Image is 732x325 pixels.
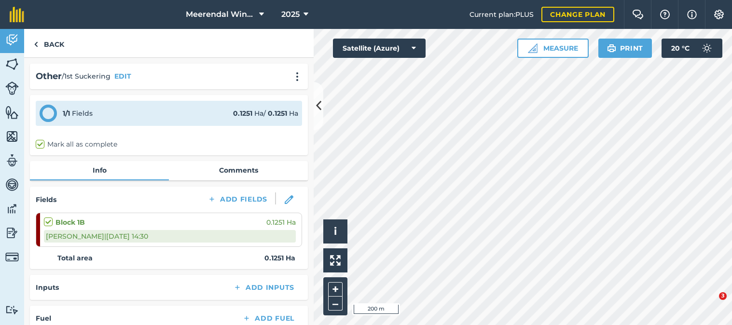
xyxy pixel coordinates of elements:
[63,108,93,119] div: Fields
[114,71,131,81] button: EDIT
[598,39,652,58] button: Print
[662,39,722,58] button: 20 °C
[44,230,296,243] div: [PERSON_NAME] | [DATE] 14:30
[235,311,302,325] button: Add Fuel
[36,69,62,83] h2: Other
[30,161,169,179] a: Info
[169,161,308,179] a: Comments
[632,10,644,19] img: Two speech bubbles overlapping with the left bubble in the forefront
[719,292,727,300] span: 3
[36,194,56,205] h4: Fields
[5,153,19,168] img: svg+xml;base64,PD94bWwgdmVyc2lvbj0iMS4wIiBlbmNvZGluZz0idXRmLTgiPz4KPCEtLSBHZW5lcmF0b3I6IEFkb2JlIE...
[5,177,19,192] img: svg+xml;base64,PD94bWwgdmVyc2lvbj0iMS4wIiBlbmNvZGluZz0idXRmLTgiPz4KPCEtLSBHZW5lcmF0b3I6IEFkb2JlIE...
[5,105,19,120] img: svg+xml;base64,PHN2ZyB4bWxucz0iaHR0cDovL3d3dy53My5vcmcvMjAwMC9zdmciIHdpZHRoPSI1NiIgaGVpZ2h0PSI2MC...
[24,29,74,57] a: Back
[5,57,19,71] img: svg+xml;base64,PHN2ZyB4bWxucz0iaHR0cDovL3d3dy53My5vcmcvMjAwMC9zdmciIHdpZHRoPSI1NiIgaGVpZ2h0PSI2MC...
[266,217,296,228] span: 0.1251 Ha
[5,226,19,240] img: svg+xml;base64,PD94bWwgdmVyc2lvbj0iMS4wIiBlbmNvZGluZz0idXRmLTgiPz4KPCEtLSBHZW5lcmF0b3I6IEFkb2JlIE...
[5,250,19,264] img: svg+xml;base64,PD94bWwgdmVyc2lvbj0iMS4wIiBlbmNvZGluZz0idXRmLTgiPz4KPCEtLSBHZW5lcmF0b3I6IEFkb2JlIE...
[697,39,717,58] img: svg+xml;base64,PD94bWwgdmVyc2lvbj0iMS4wIiBlbmNvZGluZz0idXRmLTgiPz4KPCEtLSBHZW5lcmF0b3I6IEFkb2JlIE...
[55,217,85,228] strong: Block 1B
[517,39,589,58] button: Measure
[5,305,19,314] img: svg+xml;base64,PD94bWwgdmVyc2lvbj0iMS4wIiBlbmNvZGluZz0idXRmLTgiPz4KPCEtLSBHZW5lcmF0b3I6IEFkb2JlIE...
[186,9,255,20] span: Meerendal Wine Estate
[63,109,70,118] strong: 1 / 1
[334,225,337,237] span: i
[470,9,534,20] span: Current plan : PLUS
[699,292,722,315] iframe: Intercom live chat
[607,42,616,54] img: svg+xml;base64,PHN2ZyB4bWxucz0iaHR0cDovL3d3dy53My5vcmcvMjAwMC9zdmciIHdpZHRoPSIxOSIgaGVpZ2h0PSIyNC...
[10,7,24,22] img: fieldmargin Logo
[291,72,303,81] img: svg+xml;base64,PHN2ZyB4bWxucz0iaHR0cDovL3d3dy53My5vcmcvMjAwMC9zdmciIHdpZHRoPSIyMCIgaGVpZ2h0PSIyNC...
[328,297,343,311] button: –
[34,39,38,50] img: svg+xml;base64,PHN2ZyB4bWxucz0iaHR0cDovL3d3dy53My5vcmcvMjAwMC9zdmciIHdpZHRoPSI5IiBoZWlnaHQ9IjI0Ii...
[528,43,538,53] img: Ruler icon
[5,202,19,216] img: svg+xml;base64,PD94bWwgdmVyc2lvbj0iMS4wIiBlbmNvZGluZz0idXRmLTgiPz4KPCEtLSBHZW5lcmF0b3I6IEFkb2JlIE...
[36,139,117,149] label: Mark all as complete
[225,281,302,294] button: Add Inputs
[5,129,19,144] img: svg+xml;base64,PHN2ZyB4bWxucz0iaHR0cDovL3d3dy53My5vcmcvMjAwMC9zdmciIHdpZHRoPSI1NiIgaGVpZ2h0PSI2MC...
[328,282,343,297] button: +
[36,313,51,324] h4: Fuel
[713,10,725,19] img: A cog icon
[264,253,295,263] strong: 0.1251 Ha
[233,109,252,118] strong: 0.1251
[36,282,59,293] h4: Inputs
[659,10,671,19] img: A question mark icon
[333,39,426,58] button: Satellite (Azure)
[268,109,287,118] strong: 0.1251
[541,7,614,22] a: Change plan
[5,81,19,95] img: svg+xml;base64,PD94bWwgdmVyc2lvbj0iMS4wIiBlbmNvZGluZz0idXRmLTgiPz4KPCEtLSBHZW5lcmF0b3I6IEFkb2JlIE...
[323,219,347,244] button: i
[285,195,293,204] img: svg+xml;base64,PHN2ZyB3aWR0aD0iMTgiIGhlaWdodD0iMTgiIHZpZXdCb3g9IjAgMCAxOCAxOCIgZmlsbD0ibm9uZSIgeG...
[57,253,93,263] strong: Total area
[330,255,341,266] img: Four arrows, one pointing top left, one top right, one bottom right and the last bottom left
[687,9,697,20] img: svg+xml;base64,PHN2ZyB4bWxucz0iaHR0cDovL3d3dy53My5vcmcvMjAwMC9zdmciIHdpZHRoPSIxNyIgaGVpZ2h0PSIxNy...
[62,71,110,81] span: / 1st Suckering
[281,9,300,20] span: 2025
[671,39,690,58] span: 20 ° C
[5,33,19,47] img: svg+xml;base64,PD94bWwgdmVyc2lvbj0iMS4wIiBlbmNvZGluZz0idXRmLTgiPz4KPCEtLSBHZW5lcmF0b3I6IEFkb2JlIE...
[233,108,298,119] div: Ha / Ha
[200,192,275,206] button: Add Fields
